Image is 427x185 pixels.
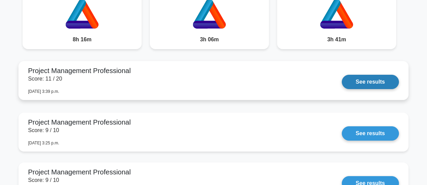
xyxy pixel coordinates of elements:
div: 8h 16m [23,30,142,49]
a: See results [342,75,399,89]
a: See results [342,126,399,141]
div: 3h 06m [150,30,269,49]
div: 3h 41m [277,30,396,49]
